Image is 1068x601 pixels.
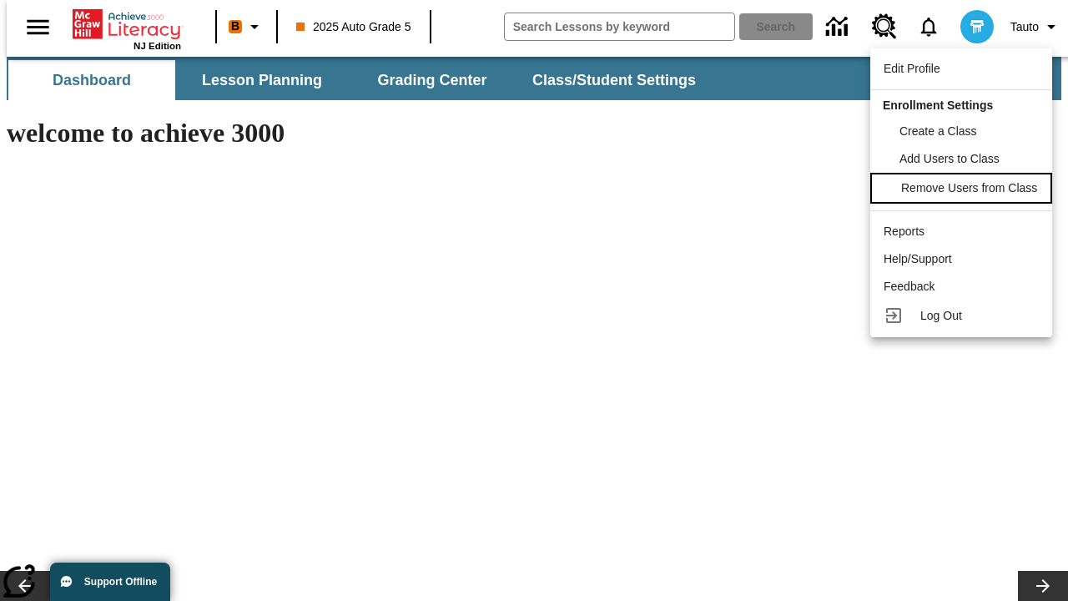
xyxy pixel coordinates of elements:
span: Reports [884,225,924,238]
span: Remove Users from Class [901,181,1037,194]
span: Help/Support [884,252,952,265]
span: Enrollment Settings [883,98,993,112]
span: Add Users to Class [899,152,1000,165]
span: Feedback [884,280,934,293]
span: Edit Profile [884,62,940,75]
span: Create a Class [899,124,977,138]
span: Log Out [920,309,962,322]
